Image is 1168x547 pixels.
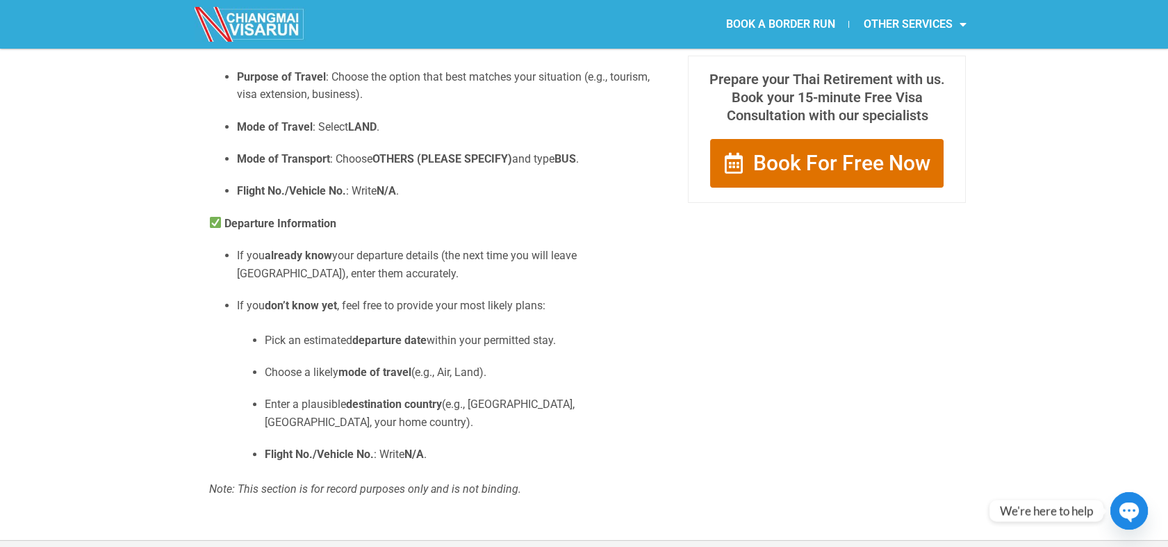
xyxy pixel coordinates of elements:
strong: OTHERS (PLEASE SPECIFY) [372,152,512,165]
strong: Mode of Transport [237,152,330,165]
p: : Write . [265,446,654,464]
strong: mode of travel [338,366,411,379]
p: Enter a plausible (e.g., [GEOGRAPHIC_DATA], [GEOGRAPHIC_DATA], your home country). [265,395,654,431]
a: BOOK A BORDER RUN [712,8,848,40]
strong: don’t know yet [265,299,337,312]
p: : Choose and type . [237,150,654,168]
strong: destination country [346,398,442,411]
img: ✅ [210,217,221,228]
nav: Menu [584,8,980,40]
strong: LAND [348,120,377,133]
span: Book For Free Now [752,153,930,174]
a: OTHER SERVICES [849,8,980,40]
strong: already know [265,249,332,262]
strong: Purpose of Travel [237,70,326,83]
strong: BUS [554,152,576,165]
p: Pick an estimated within your permitted stay. [265,332,654,350]
a: Book For Free Now [709,138,944,188]
p: : Write . [237,182,654,200]
strong: Mode of Travel [237,120,313,133]
em: Note: This section is for record purposes only and is not binding. [209,482,521,496]
strong: Departure Information [224,217,336,230]
p: : Choose the option that best matches your situation (e.g., tourism, visa extension, business). [237,68,654,104]
strong: N/A [404,448,424,461]
p: If you your departure details (the next time you will leave [GEOGRAPHIC_DATA]), enter them accura... [237,247,654,282]
p: : Select . [237,118,654,136]
strong: departure date [352,334,427,347]
p: Prepare your Thai Retirement with us. Book your 15-minute Free Visa Consultation with our special... [702,70,951,124]
strong: N/A [377,184,396,197]
p: Choose a likely (e.g., Air, Land). [265,364,654,382]
strong: Flight No./Vehicle No. [237,184,346,197]
strong: Flight No./Vehicle No. [265,448,374,461]
p: If you , feel free to provide your most likely plans: [237,297,654,315]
